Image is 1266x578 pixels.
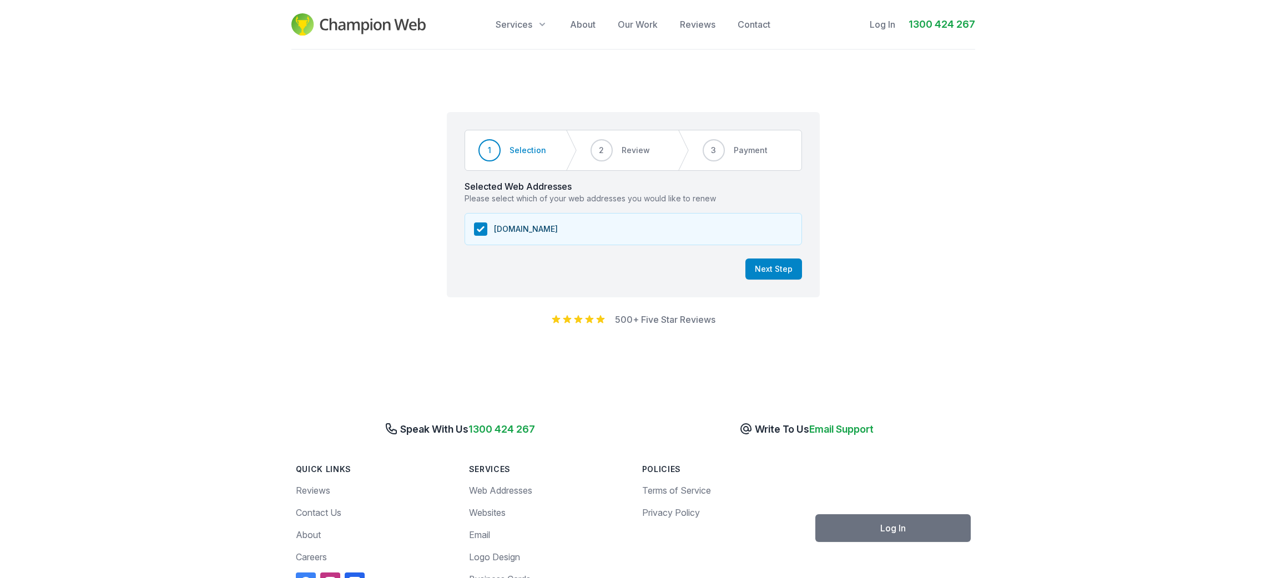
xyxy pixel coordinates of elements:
a: Reviews [296,485,330,496]
a: About [570,18,596,31]
label: Selected Web Addresses [465,181,572,192]
span: 3 [711,145,716,156]
span: Selection [510,145,546,156]
h3: Services [469,464,624,475]
a: Terms of Service [642,485,711,496]
a: Contact [738,18,770,31]
a: Email [469,529,490,540]
a: Log In [870,18,895,31]
a: Reviews [680,18,715,31]
nav: Progress [465,130,802,171]
h3: Policies [642,464,798,475]
span: [DOMAIN_NAME] [494,224,558,235]
span: Payment [734,145,768,156]
a: Logo Design [469,551,520,562]
button: Services [496,18,548,31]
a: 500+ Five Star Reviews [615,314,715,325]
a: Websites [469,507,506,518]
span: 2 [599,145,604,156]
a: Write To UsEmail Support [739,423,874,435]
a: Privacy Policy [642,507,700,518]
span: 1300 424 267 [468,423,535,435]
a: Log In [815,514,971,542]
span: Review [622,145,650,156]
a: Careers [296,551,327,562]
a: Web Addresses [469,485,532,496]
a: About [296,529,321,540]
a: 1300 424 267 [909,17,975,32]
a: Speak With Us1300 424 267 [385,423,535,435]
p: Please select which of your web addresses you would like to renew [465,193,802,204]
a: Contact Us [296,507,341,518]
h3: Quick Links [296,464,451,475]
button: Next Step [745,258,802,280]
a: Our Work [618,18,658,31]
span: Services [496,18,532,31]
span: 1 [488,145,491,156]
img: Champion Web [291,13,426,36]
span: Email Support [809,423,874,435]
